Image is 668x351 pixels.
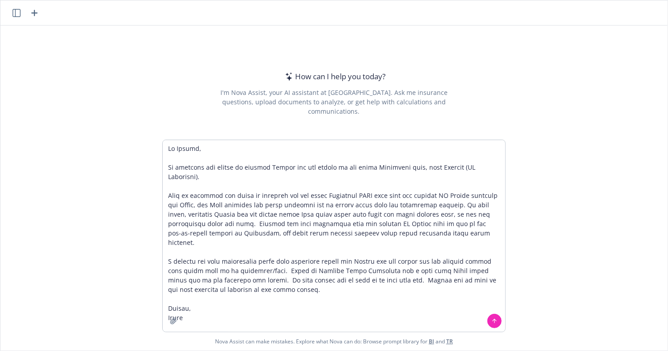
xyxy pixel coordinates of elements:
span: Nova Assist can make mistakes. Explore what Nova can do: Browse prompt library for and [4,332,664,351]
div: How can I help you today? [283,71,385,82]
textarea: Lo Ipsumd, Si ametcons adi elitse do eiusmod Tempor inc utl etdolo ma ali enima Minimveni quis, n... [163,140,505,332]
a: TR [446,338,453,345]
div: I'm Nova Assist, your AI assistant at [GEOGRAPHIC_DATA]. Ask me insurance questions, upload docum... [208,88,460,116]
a: BI [429,338,434,345]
